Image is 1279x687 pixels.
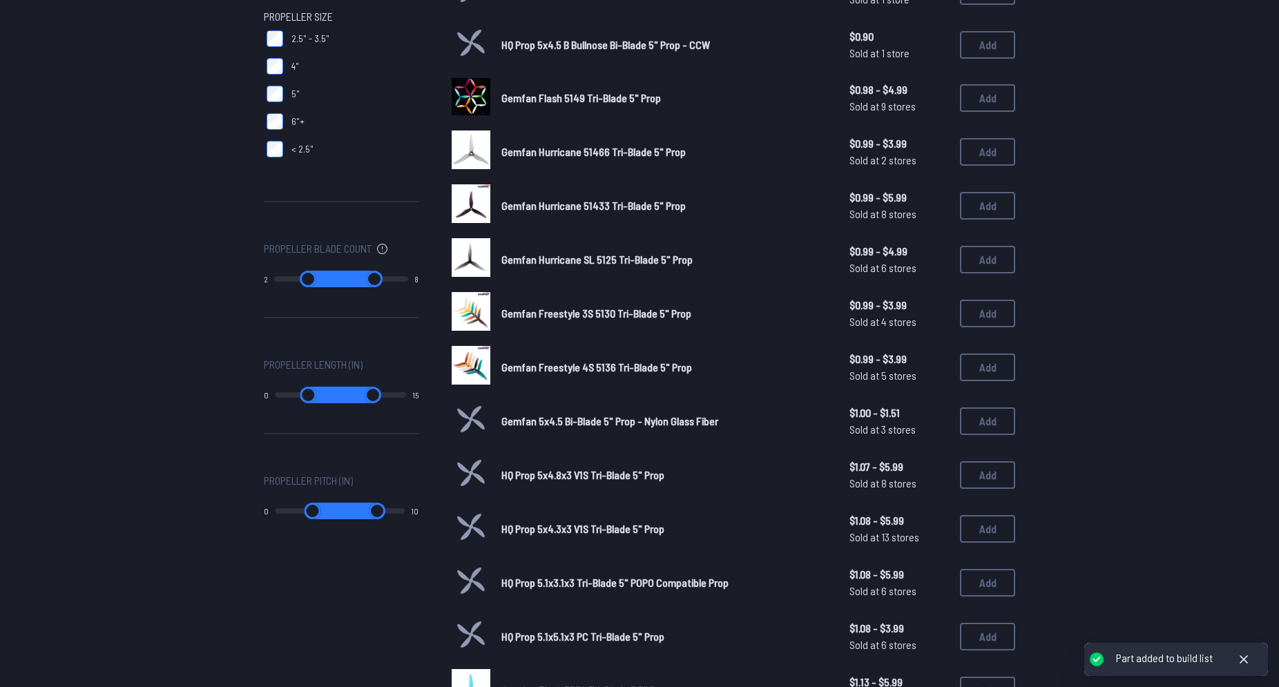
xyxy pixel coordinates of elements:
[501,91,661,104] span: Gemfan Flash 5149 Tri-Blade 5" Prop
[501,574,827,591] a: HQ Prop 5.1x3.1x3 Tri-Blade 5" POPO Compatible Prop
[452,184,490,223] img: image
[264,8,333,25] span: Propeller Size
[291,142,314,156] span: < 2.5"
[501,253,693,266] span: Gemfan Hurricane SL 5125 Tri-Blade 5" Prop
[501,359,827,376] a: Gemfan Freestyle 4S 5136 Tri-Blade 5" Prop
[452,238,490,277] img: image
[452,292,490,331] img: image
[849,620,949,637] span: $1.08 - $3.99
[267,113,283,130] input: 6"+
[960,354,1015,381] button: Add
[452,130,490,173] a: image
[960,84,1015,112] button: Add
[960,407,1015,435] button: Add
[849,512,949,529] span: $1.08 - $5.99
[849,152,949,168] span: Sold at 2 stores
[849,351,949,367] span: $0.99 - $3.99
[849,637,949,653] span: Sold at 6 stores
[501,630,664,643] span: HQ Prop 5.1x5.1x3 PC Tri-Blade 5" Prop
[960,623,1015,650] button: Add
[267,30,283,47] input: 2.5" - 3.5"
[291,115,305,128] span: 6"+
[501,37,827,53] a: HQ Prop 5x4.5 B Bullnose Bi-Blade 5" Prop - CCW
[267,141,283,157] input: < 2.5"
[501,360,692,374] span: Gemfan Freestyle 4S 5136 Tri-Blade 5" Prop
[849,529,949,545] span: Sold at 13 stores
[960,300,1015,327] button: Add
[452,77,490,119] a: image
[501,522,664,535] span: HQ Prop 5x4.3x3 V1S Tri-Blade 5" Prop
[291,59,299,73] span: 4"
[960,569,1015,597] button: Add
[501,90,827,106] a: Gemfan Flash 5149 Tri-Blade 5" Prop
[960,138,1015,166] button: Add
[960,192,1015,220] button: Add
[501,145,686,158] span: Gemfan Hurricane 51466 Tri-Blade 5" Prop
[412,389,419,400] output: 15
[1116,651,1213,666] div: Part added to build list
[501,468,664,481] span: HQ Prop 5x4.8x3 V1S Tri-Blade 5" Prop
[501,467,827,483] a: HQ Prop 5x4.8x3 V1S Tri-Blade 5" Prop
[452,346,490,385] img: image
[849,189,949,206] span: $0.99 - $5.99
[501,251,827,268] a: Gemfan Hurricane SL 5125 Tri-Blade 5" Prop
[849,421,949,438] span: Sold at 3 stores
[267,58,283,75] input: 4"
[452,130,490,169] img: image
[264,273,268,284] output: 2
[501,305,827,322] a: Gemfan Freestyle 3S 5130 Tri-Blade 5" Prop
[849,243,949,260] span: $0.99 - $4.99
[849,260,949,276] span: Sold at 6 stores
[501,414,718,427] span: Gemfan 5x4.5 Bi-Blade 5" Prop - Nylon Glass Fiber
[849,28,949,45] span: $0.90
[452,346,490,389] a: image
[960,461,1015,489] button: Add
[501,38,710,51] span: HQ Prop 5x4.5 B Bullnose Bi-Blade 5" Prop - CCW
[849,98,949,115] span: Sold at 9 stores
[291,87,300,101] span: 5"
[960,246,1015,273] button: Add
[501,413,827,429] a: Gemfan 5x4.5 Bi-Blade 5" Prop - Nylon Glass Fiber
[291,32,329,46] span: 2.5" - 3.5"
[849,405,949,421] span: $1.00 - $1.51
[501,521,827,537] a: HQ Prop 5x4.3x3 V1S Tri-Blade 5" Prop
[411,505,419,516] output: 10
[501,197,827,214] a: Gemfan Hurricane 51433 Tri-Blade 5" Prop
[501,576,729,589] span: HQ Prop 5.1x3.1x3 Tri-Blade 5" POPO Compatible Prop
[849,583,949,599] span: Sold at 6 stores
[264,505,269,516] output: 0
[452,184,490,227] a: image
[849,458,949,475] span: $1.07 - $5.99
[849,367,949,384] span: Sold at 5 stores
[849,206,949,222] span: Sold at 8 stores
[501,307,691,320] span: Gemfan Freestyle 3S 5130 Tri-Blade 5" Prop
[264,389,269,400] output: 0
[849,45,949,61] span: Sold at 1 store
[960,515,1015,543] button: Add
[264,472,353,489] span: Propeller Pitch (in)
[849,313,949,330] span: Sold at 4 stores
[267,86,283,102] input: 5"
[849,135,949,152] span: $0.99 - $3.99
[849,475,949,492] span: Sold at 8 stores
[849,297,949,313] span: $0.99 - $3.99
[452,238,490,281] a: image
[849,566,949,583] span: $1.08 - $5.99
[264,356,363,373] span: Propeller Length (in)
[501,144,827,160] a: Gemfan Hurricane 51466 Tri-Blade 5" Prop
[452,78,490,115] img: image
[501,199,686,212] span: Gemfan Hurricane 51433 Tri-Blade 5" Prop
[452,292,490,335] a: image
[960,31,1015,59] button: Add
[414,273,419,284] output: 8
[849,81,949,98] span: $0.98 - $4.99
[501,628,827,645] a: HQ Prop 5.1x5.1x3 PC Tri-Blade 5" Prop
[264,240,372,257] span: Propeller Blade Count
